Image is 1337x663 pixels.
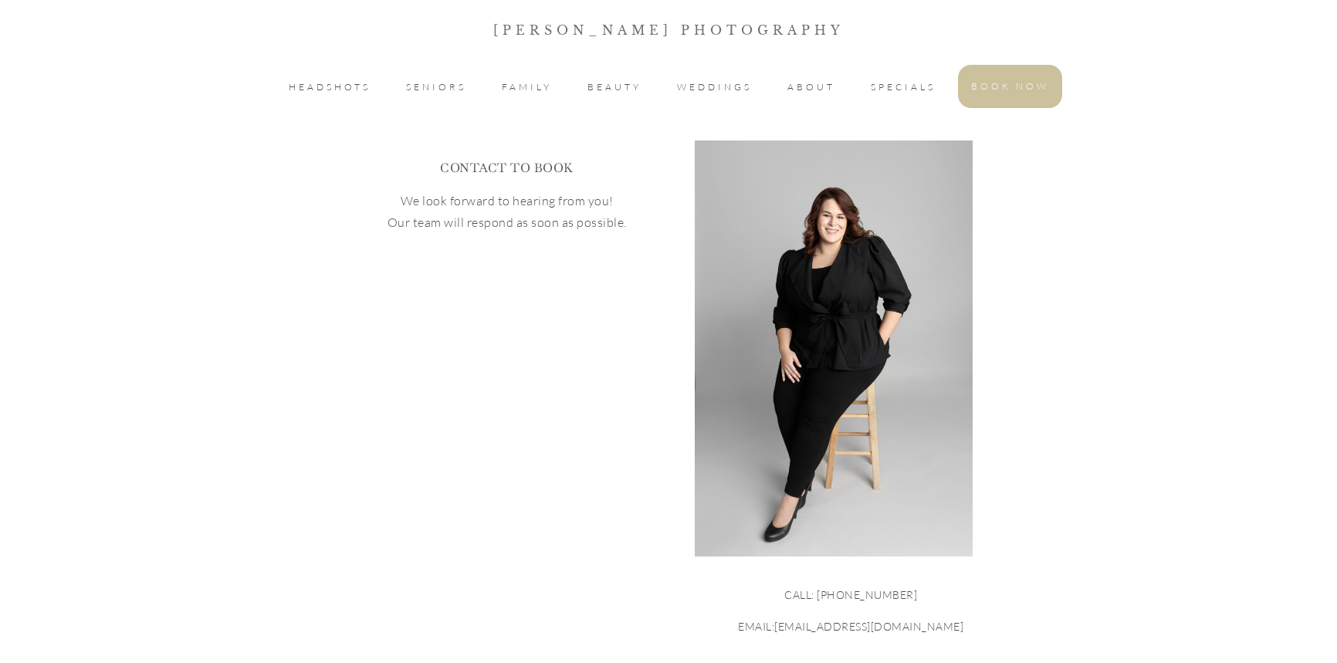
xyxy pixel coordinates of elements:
span: EMAIL: [738,620,774,633]
a: SENIORS [406,78,466,96]
a: WEDDINGS [677,78,752,96]
a: FAMILY [502,78,552,96]
span: [EMAIL_ADDRESS][DOMAIN_NAME] [774,620,963,633]
img: RJP67434 [695,140,972,556]
a: BEAUTY [587,78,641,96]
p: [PERSON_NAME] Photography [1,19,1336,41]
a: SPECIALS [871,78,936,96]
span: CALL: [PHONE_NUMBER] [784,588,917,601]
a: HEADSHOTS [289,78,371,96]
p: We look forward to hearing from you! [388,190,627,211]
a: ABOUT [787,78,835,96]
p: CONTACT TO BOOK [440,157,574,189]
a: BOOK NOW [971,77,1049,96]
p: Our team will respond as soon as possible. [388,211,627,233]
